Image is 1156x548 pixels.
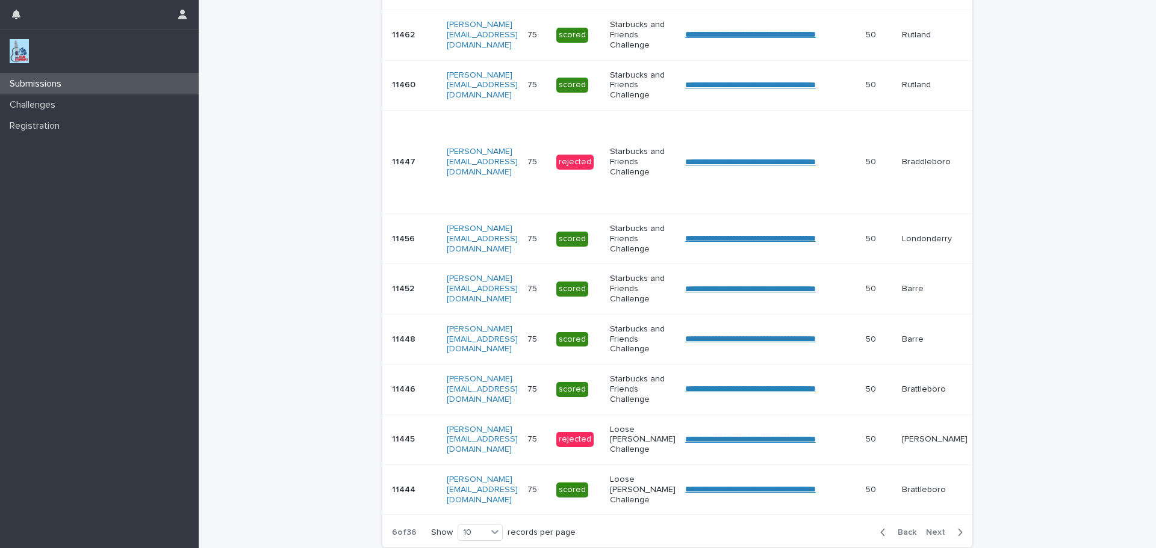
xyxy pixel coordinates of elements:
p: 75 [527,232,539,244]
p: Starbucks and Friends Challenge [610,147,676,177]
p: 6 of 36 [382,518,426,547]
p: 50 [866,232,878,244]
div: scored [556,482,588,497]
p: 50 [866,78,878,90]
p: Starbucks and Friends Challenge [610,20,676,50]
p: 11448 [392,332,418,345]
div: rejected [556,432,594,447]
p: Starbucks and Friends Challenge [610,374,676,404]
p: 75 [527,332,539,345]
p: 50 [866,432,878,445]
div: scored [556,78,588,93]
a: [PERSON_NAME][EMAIL_ADDRESS][DOMAIN_NAME] [447,147,518,176]
p: 50 [866,28,878,40]
p: Challenges [5,99,65,111]
p: Starbucks and Friends Challenge [610,224,676,254]
p: 75 [527,155,539,167]
p: Loose [PERSON_NAME] Challenge [610,475,676,505]
p: Starbucks and Friends Challenge [610,274,676,304]
p: 75 [527,382,539,395]
p: 11444 [392,482,418,495]
a: [PERSON_NAME][EMAIL_ADDRESS][DOMAIN_NAME] [447,475,518,504]
div: scored [556,232,588,247]
p: 75 [527,482,539,495]
p: 50 [866,382,878,395]
p: Londonderry [902,234,981,244]
p: 11446 [392,382,418,395]
p: 11462 [392,28,417,40]
p: Rutland [902,80,981,90]
span: Next [926,528,952,537]
p: Barre [902,334,981,345]
div: scored [556,282,588,297]
p: 11456 [392,232,417,244]
button: Next [921,527,972,538]
p: 11445 [392,432,417,445]
p: [PERSON_NAME] [902,434,981,445]
p: Registration [5,120,69,132]
p: Submissions [5,78,71,90]
button: Back [871,527,921,538]
p: Loose [PERSON_NAME] Challenge [610,425,676,455]
a: [PERSON_NAME][EMAIL_ADDRESS][DOMAIN_NAME] [447,274,518,303]
p: 75 [527,28,539,40]
p: 11447 [392,155,418,167]
p: Rutland [902,30,981,40]
div: scored [556,382,588,397]
p: 11452 [392,282,417,294]
p: Barre [902,284,981,294]
p: 50 [866,482,878,495]
p: 50 [866,155,878,167]
p: Show [431,528,453,538]
a: [PERSON_NAME][EMAIL_ADDRESS][DOMAIN_NAME] [447,425,518,454]
img: jxsLJbdS1eYBI7rVAS4p [10,39,29,63]
p: 50 [866,282,878,294]
p: 75 [527,432,539,445]
div: 10 [458,526,487,539]
p: Brattleboro [902,485,981,495]
a: [PERSON_NAME][EMAIL_ADDRESS][DOMAIN_NAME] [447,71,518,100]
a: [PERSON_NAME][EMAIL_ADDRESS][DOMAIN_NAME] [447,375,518,404]
div: scored [556,332,588,347]
p: Starbucks and Friends Challenge [610,70,676,100]
div: rejected [556,155,594,170]
p: 50 [866,332,878,345]
p: 11460 [392,78,418,90]
p: 75 [527,78,539,90]
p: 75 [527,282,539,294]
div: scored [556,28,588,43]
a: [PERSON_NAME][EMAIL_ADDRESS][DOMAIN_NAME] [447,325,518,354]
p: records per page [508,528,576,538]
p: Brattleboro [902,384,981,395]
p: Starbucks and Friends Challenge [610,324,676,354]
p: Braddleboro [902,157,981,167]
a: [PERSON_NAME][EMAIL_ADDRESS][DOMAIN_NAME] [447,224,518,253]
a: [PERSON_NAME][EMAIL_ADDRESS][DOMAIN_NAME] [447,20,518,49]
span: Back [890,528,916,537]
